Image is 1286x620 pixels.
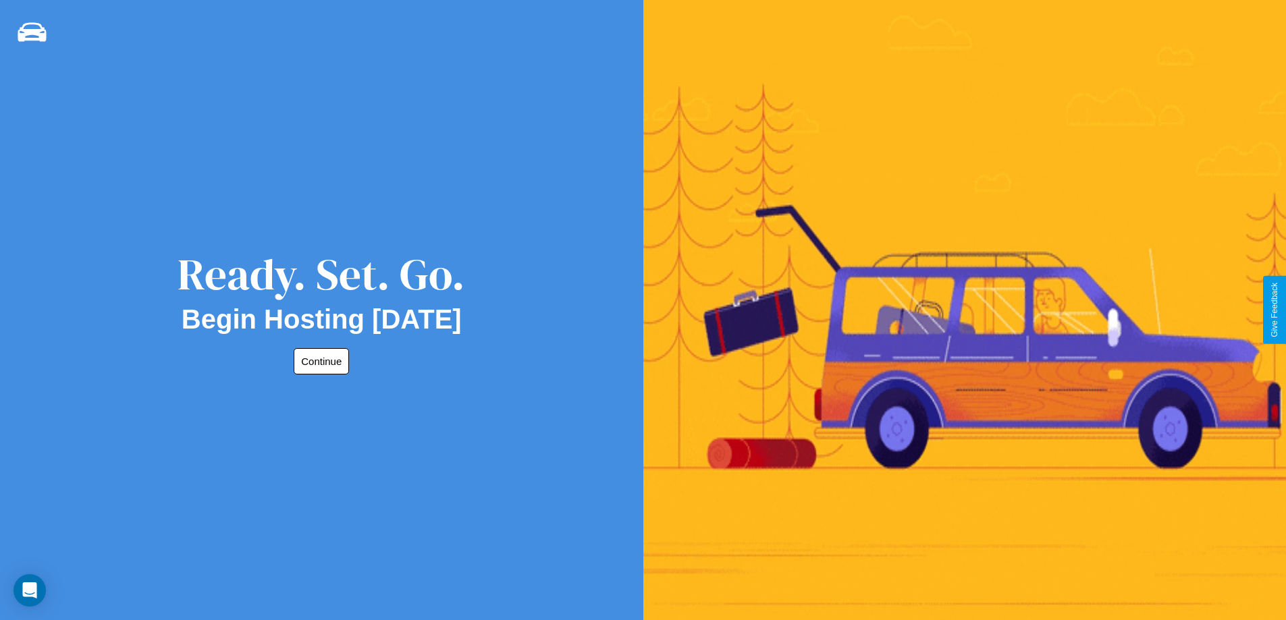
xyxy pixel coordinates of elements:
div: Give Feedback [1270,283,1279,337]
div: Open Intercom Messenger [14,574,46,607]
h2: Begin Hosting [DATE] [182,304,462,335]
button: Continue [294,348,349,374]
div: Ready. Set. Go. [178,244,465,304]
